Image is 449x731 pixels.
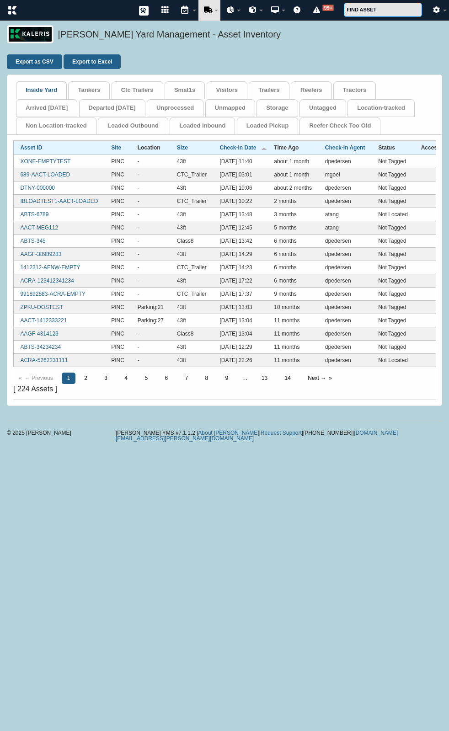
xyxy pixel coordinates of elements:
a: XONE-EMPTYTEST [20,158,70,165]
td: PINC [105,261,131,274]
td: - [131,155,170,168]
td: CTC_Trailer [170,287,213,300]
a: Reefers [300,86,322,93]
td: Not Tagged [372,340,415,353]
td: 43ft [170,221,213,234]
a: Export as CSV [7,54,62,69]
th: Sort by Asset ID [14,141,105,155]
td: - [131,194,170,208]
td: 6 months [267,274,319,287]
td: Not Located [372,208,415,221]
a: Export to Excel [64,54,121,69]
a: 8 [199,373,214,384]
a: ACRA-5262231111 [20,357,68,363]
td: CTC_Trailer [170,194,213,208]
td: 3 months [267,208,319,221]
td: [DATE] 10:06 [213,181,267,195]
a: Unprocessed [156,104,194,111]
td: dpedersen [318,340,371,353]
a: AACT-1412333221 [20,317,67,324]
a: Untagged [309,104,337,111]
td: [DATE] 13:03 [213,300,267,314]
td: Parking:27 [131,314,170,327]
td: about 2 months [267,181,319,195]
a: Asset ID [20,144,42,151]
td: PINC [105,287,131,300]
a: Check-In Date [220,144,257,151]
td: [DATE] 14:29 [213,247,267,261]
td: [DATE] 13:48 [213,208,267,221]
td: 43ft [170,340,213,353]
td: PINC [105,155,131,168]
a: Site [111,144,121,151]
td: - [131,234,170,247]
a: Arrived [DATE] [26,104,68,111]
a: Storage [266,104,288,111]
td: PINC [105,234,131,247]
td: - [131,168,170,181]
td: - [131,181,170,195]
td: PINC [105,194,131,208]
span: 99+ [322,5,334,11]
a: Trailers [258,86,279,93]
td: dpedersen [318,261,371,274]
td: [DATE] 11:40 [213,155,267,168]
td: PINC [105,168,131,181]
td: [DATE] 17:37 [213,287,267,300]
th: Time Ago [267,141,319,155]
td: 11 months [267,314,319,327]
td: Not Tagged [372,261,415,274]
td: PINC [105,221,131,234]
a: Tractors [343,86,366,93]
td: 43ft [170,247,213,261]
span: [PHONE_NUMBER] [303,430,353,436]
td: - [131,287,170,300]
td: - [131,327,170,340]
a: Request Support [261,430,302,436]
td: 11 months [267,327,319,340]
a: ZPKU-OOSTEST [20,304,63,310]
td: atang [318,208,371,221]
a: 5 [139,373,153,384]
td: PINC [105,181,131,195]
td: PINC [105,314,131,327]
a: Loaded Inbound [179,122,225,129]
td: 11 months [267,340,319,353]
th: Sort by Size [170,141,213,155]
td: [DATE] 14:23 [213,261,267,274]
td: 43ft [170,155,213,168]
div: © 2025 [PERSON_NAME] [7,430,116,441]
td: dpedersen [318,287,371,300]
td: dpedersen [318,274,371,287]
a: ACRA-123412341234 [20,277,74,284]
td: PINC [105,274,131,287]
td: - [131,221,170,234]
td: 43ft [170,181,213,195]
td: mgoel [318,168,371,181]
img: k_logo-35ff587dc4c3c3b4bfe2fa62f8021b2f2c7eb45181180ede3677d7b4baefc939.png [8,6,17,15]
td: PINC [105,353,131,367]
a: 2 [79,373,93,384]
td: 43ft [170,314,213,327]
td: 43ft [170,208,213,221]
a: Non Location-tracked [26,122,87,129]
td: Not Tagged [372,287,415,300]
td: - [131,247,170,261]
a: Unmapped [215,104,246,111]
img: logo_pnc-prd.png [7,25,53,43]
td: Not Tagged [372,300,415,314]
a: AAGF-4314123 [20,331,58,337]
h5: [PERSON_NAME] Yard Management - Asset Inventory [58,28,438,43]
td: Not Tagged [372,181,415,195]
img: sort_desc-d54ea2faeeaecd3bc98a8af37e31da69a909c66e34d8ccda576634662a5aa47b.png [261,145,267,151]
a: Check-In Agent [325,144,365,151]
a: Size [177,144,188,151]
td: Class8 [170,234,213,247]
td: dpedersen [318,247,371,261]
td: - [131,274,170,287]
td: 6 months [267,234,319,247]
td: Not Tagged [372,221,415,234]
a: AACT-MEG112 [20,224,58,231]
a: Loaded Pickup [246,122,289,129]
a: [DOMAIN_NAME][EMAIL_ADDRESS][PERSON_NAME][DOMAIN_NAME] [116,430,398,442]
